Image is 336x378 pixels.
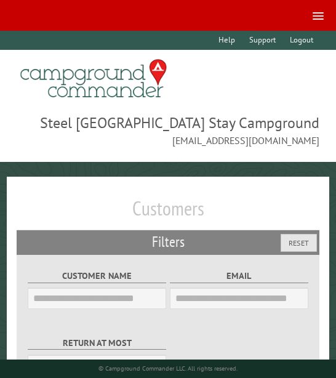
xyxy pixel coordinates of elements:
h2: Filters [17,230,319,254]
span: Steel [GEOGRAPHIC_DATA] Stay Campground [EMAIL_ADDRESS][DOMAIN_NAME] [17,113,319,147]
img: Campground Commander [17,55,170,103]
label: Customer Name [28,269,166,283]
button: Reset [281,234,317,252]
a: Logout [284,31,319,50]
label: Return at most [28,336,166,350]
a: Support [243,31,281,50]
label: Email [170,269,308,283]
small: © Campground Commander LLC. All rights reserved. [98,364,238,372]
a: Help [212,31,241,50]
h1: Customers [17,196,319,230]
